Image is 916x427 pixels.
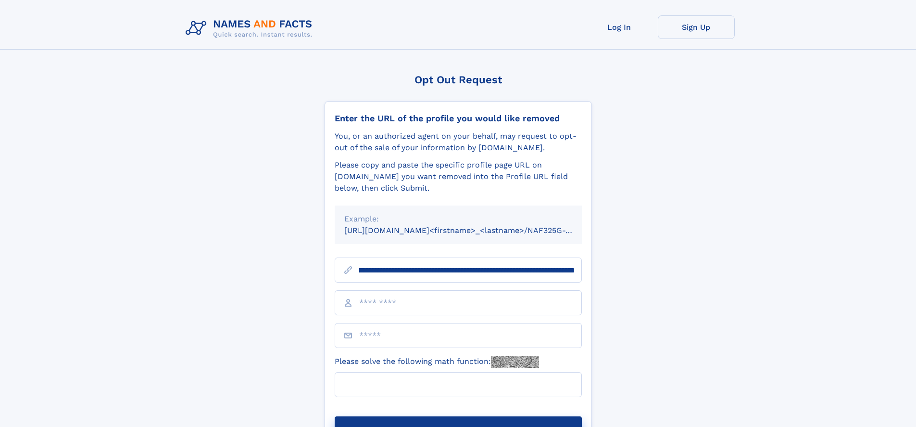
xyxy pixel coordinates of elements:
[344,213,572,225] div: Example:
[335,159,582,194] div: Please copy and paste the specific profile page URL on [DOMAIN_NAME] you want removed into the Pr...
[335,356,539,368] label: Please solve the following math function:
[658,15,735,39] a: Sign Up
[182,15,320,41] img: Logo Names and Facts
[335,130,582,154] div: You, or an authorized agent on your behalf, may request to opt-out of the sale of your informatio...
[581,15,658,39] a: Log In
[344,226,600,235] small: [URL][DOMAIN_NAME]<firstname>_<lastname>/NAF325G-xxxxxxxx
[325,74,592,86] div: Opt Out Request
[335,113,582,124] div: Enter the URL of the profile you would like removed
